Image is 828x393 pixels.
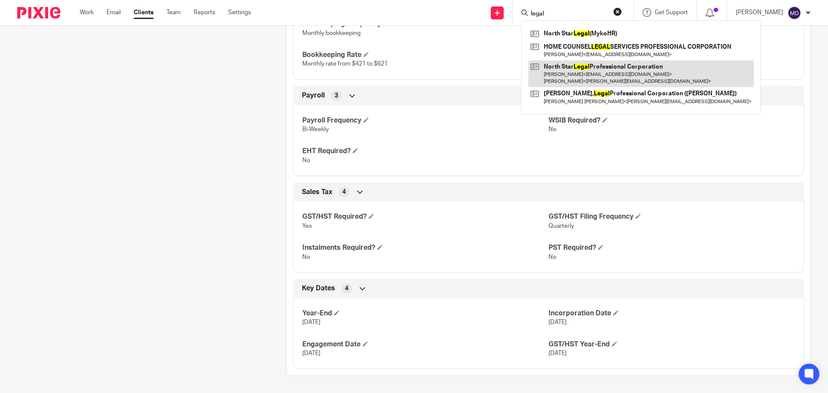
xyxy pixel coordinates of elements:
[787,6,801,20] img: svg%3E
[549,309,795,318] h4: Incorporation Date
[302,284,335,293] span: Key Dates
[549,223,574,229] span: Quarterly
[549,116,795,125] h4: WSIB Required?
[549,212,795,221] h4: GST/HST Filing Frequency
[345,284,348,293] span: 4
[302,147,549,156] h4: EHT Required?
[342,188,346,196] span: 4
[549,350,567,356] span: [DATE]
[228,8,251,17] a: Settings
[166,8,181,17] a: Team
[549,126,556,132] span: No
[655,9,688,16] span: Get Support
[302,188,332,197] span: Sales Tax
[302,223,312,229] span: Yes
[302,30,361,36] span: Monthly bookkeeping
[302,50,549,60] h4: Bookkeeping Rate
[302,340,549,349] h4: Engagement Date
[302,243,549,252] h4: Instalments Required?
[302,61,388,67] span: Monthly rate from $421 to $621
[80,8,94,17] a: Work
[549,243,795,252] h4: PST Required?
[736,8,783,17] p: [PERSON_NAME]
[194,8,215,17] a: Reports
[302,116,549,125] h4: Payroll Frequency
[335,91,338,100] span: 3
[530,10,608,18] input: Search
[107,8,121,17] a: Email
[17,7,60,19] img: Pixie
[549,254,556,260] span: No
[134,8,154,17] a: Clients
[302,254,310,260] span: No
[302,319,320,325] span: [DATE]
[302,157,310,163] span: No
[302,212,549,221] h4: GST/HST Required?
[613,7,622,16] button: Clear
[302,350,320,356] span: [DATE]
[549,340,795,349] h4: GST/HST Year-End
[302,91,325,100] span: Payroll
[302,126,329,132] span: Bi-Weekly
[549,319,567,325] span: [DATE]
[302,309,549,318] h4: Year-End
